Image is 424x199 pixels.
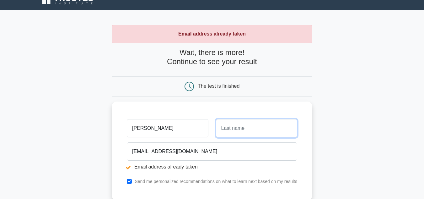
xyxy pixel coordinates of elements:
input: Last name [216,119,297,137]
input: First name [127,119,208,137]
label: Send me personalized recommendations on what to learn next based on my results [135,179,297,184]
div: The test is finished [198,83,239,89]
li: Email address already taken [127,163,297,171]
h4: Wait, there is more! Continue to see your result [112,48,312,66]
strong: Email address already taken [178,31,246,36]
input: Email [127,142,297,161]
